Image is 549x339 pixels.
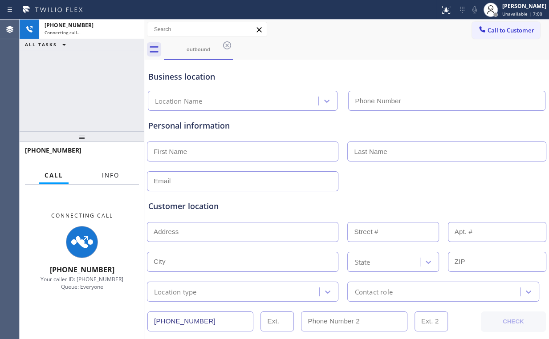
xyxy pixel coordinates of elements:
[448,252,546,272] input: ZIP
[260,311,294,331] input: Ext.
[148,120,545,132] div: Personal information
[51,212,113,219] span: Connecting Call
[481,311,546,332] button: CHECK
[502,11,542,17] span: Unavailable | 7:00
[348,91,545,111] input: Phone Number
[97,167,125,184] button: Info
[45,29,81,36] span: Connecting call…
[25,41,57,48] span: ALL TASKS
[354,257,370,267] div: State
[147,171,338,191] input: Email
[45,21,94,29] span: [PHONE_NUMBER]
[147,222,338,242] input: Address
[147,252,338,272] input: City
[468,4,481,16] button: Mute
[147,311,253,331] input: Phone Number
[502,2,546,10] div: [PERSON_NAME]
[25,146,81,154] span: [PHONE_NUMBER]
[347,141,546,161] input: Last Name
[147,22,267,36] input: Search
[154,287,197,297] div: Location type
[41,275,123,291] span: Your caller ID: [PHONE_NUMBER] Queue: Everyone
[415,311,448,331] input: Ext. 2
[155,96,203,106] div: Location Name
[45,171,63,179] span: Call
[147,141,338,161] input: First Name
[301,311,407,331] input: Phone Number 2
[148,71,545,83] div: Business location
[165,46,232,52] div: outbound
[148,200,545,212] div: Customer location
[472,22,540,39] button: Call to Customer
[20,39,75,50] button: ALL TASKS
[50,265,114,274] span: [PHONE_NUMBER]
[102,171,119,179] span: Info
[354,287,392,297] div: Contact role
[347,222,439,242] input: Street #
[448,222,546,242] input: Apt. #
[488,26,534,34] span: Call to Customer
[39,167,69,184] button: Call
